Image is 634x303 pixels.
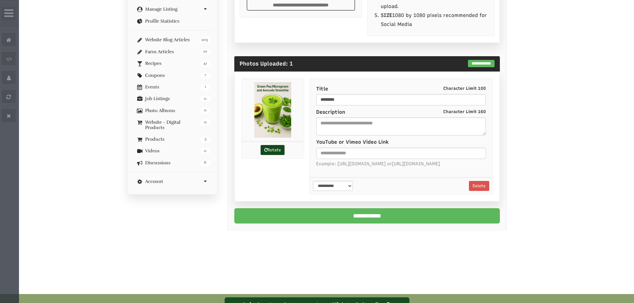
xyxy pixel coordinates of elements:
[443,85,486,91] small: Character Limit 100
[200,119,210,125] span: 11
[200,108,210,114] span: 0
[134,160,210,165] a: 6 Discussions
[200,160,210,166] span: 6
[200,49,210,55] span: 10
[261,145,285,155] a: Rotate
[200,73,210,78] span: 7
[134,148,210,153] a: 0 Videos
[134,84,210,89] a: 1 Events
[134,73,210,78] a: 7 Coupons
[469,181,489,191] a: Delete
[134,7,210,12] a: Manage Listing
[200,96,210,102] span: 0
[134,137,210,142] a: 3 Products
[200,84,210,90] span: 1
[200,136,210,142] span: 3
[134,49,210,54] a: 10 Farm Articles
[316,139,389,146] label: YouTube or Vimeo Video Link
[392,161,440,167] span: [URL][DOMAIN_NAME]
[134,108,210,113] a: 0 Photo Albums
[381,12,392,18] strong: SIZE
[134,179,210,184] a: Account
[200,148,210,154] span: 0
[381,11,488,29] li: 1080 by 1080 pixels recommended for Social Media
[4,8,13,19] i: Wide Admin Panel
[134,19,210,24] a: Profile Statistics
[316,161,486,167] span: Example: [URL][DOMAIN_NAME] or
[134,37,210,42] a: 203 Website Blog Articles
[134,96,210,101] a: 0 Job Listings
[134,120,210,130] a: 11 Website - Digital Products
[240,60,293,67] span: Photos Uploaded: 1
[316,109,486,116] label: Description
[313,181,353,191] select: select-1
[200,61,210,67] span: 41
[134,61,210,66] a: 41 Recipes
[443,109,486,115] small: Character Limit 160
[199,37,210,43] span: 203
[316,85,486,92] label: Title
